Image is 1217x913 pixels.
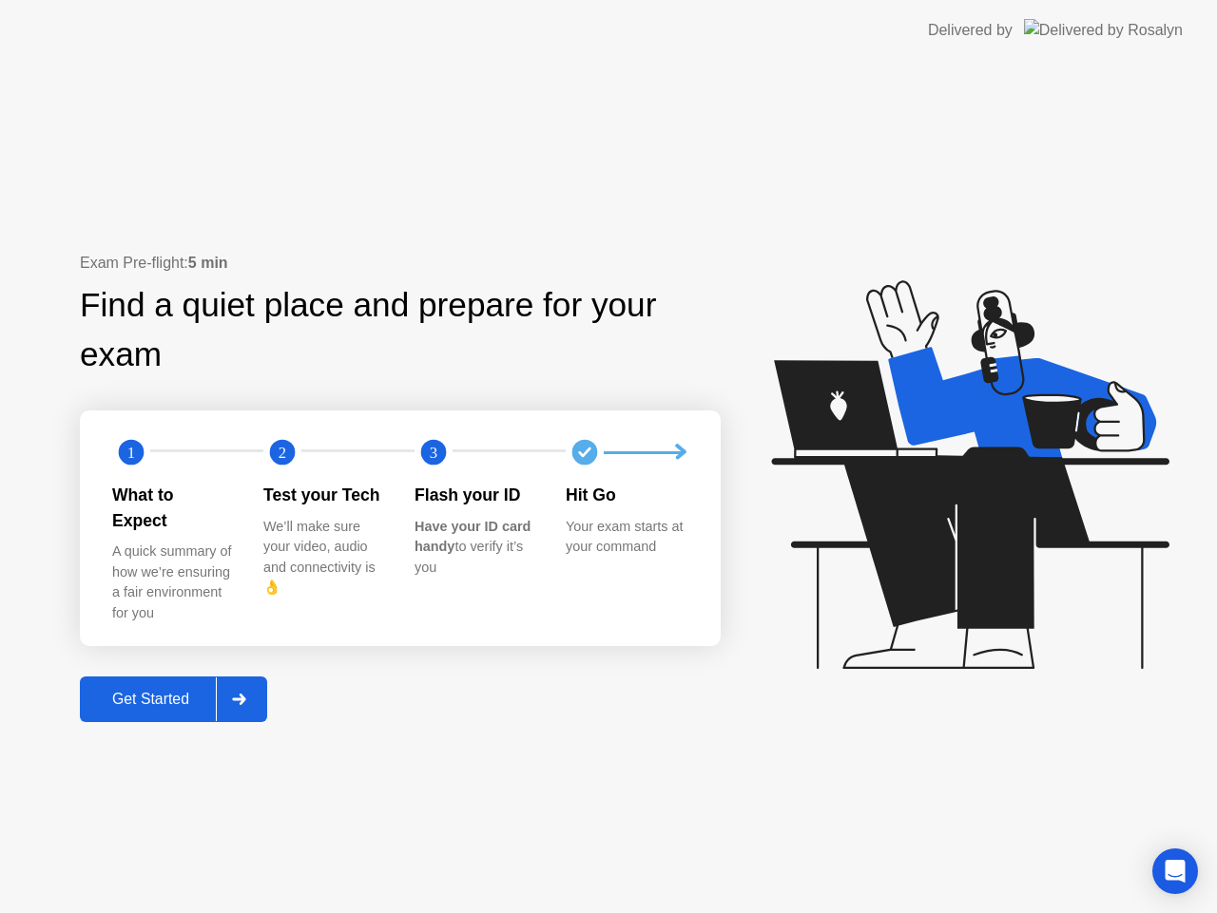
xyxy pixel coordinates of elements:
[80,280,721,381] div: Find a quiet place and prepare for your exam
[1024,19,1183,41] img: Delivered by Rosalyn
[430,444,437,462] text: 3
[566,517,686,558] div: Your exam starts at your command
[112,483,233,533] div: What to Expect
[415,483,535,507] div: Flash your ID
[279,444,286,462] text: 2
[80,252,721,275] div: Exam Pre-flight:
[188,255,228,271] b: 5 min
[112,542,233,623] div: A quick summary of how we’re ensuring a fair environment for you
[263,483,384,507] div: Test your Tech
[80,676,267,722] button: Get Started
[415,517,535,579] div: to verify it’s you
[127,444,135,462] text: 1
[566,483,686,507] div: Hit Go
[928,19,1013,42] div: Delivered by
[415,519,531,555] b: Have your ID card handy
[86,691,216,708] div: Get Started
[263,517,384,599] div: We’ll make sure your video, audio and connectivity is 👌
[1152,848,1198,894] div: Open Intercom Messenger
